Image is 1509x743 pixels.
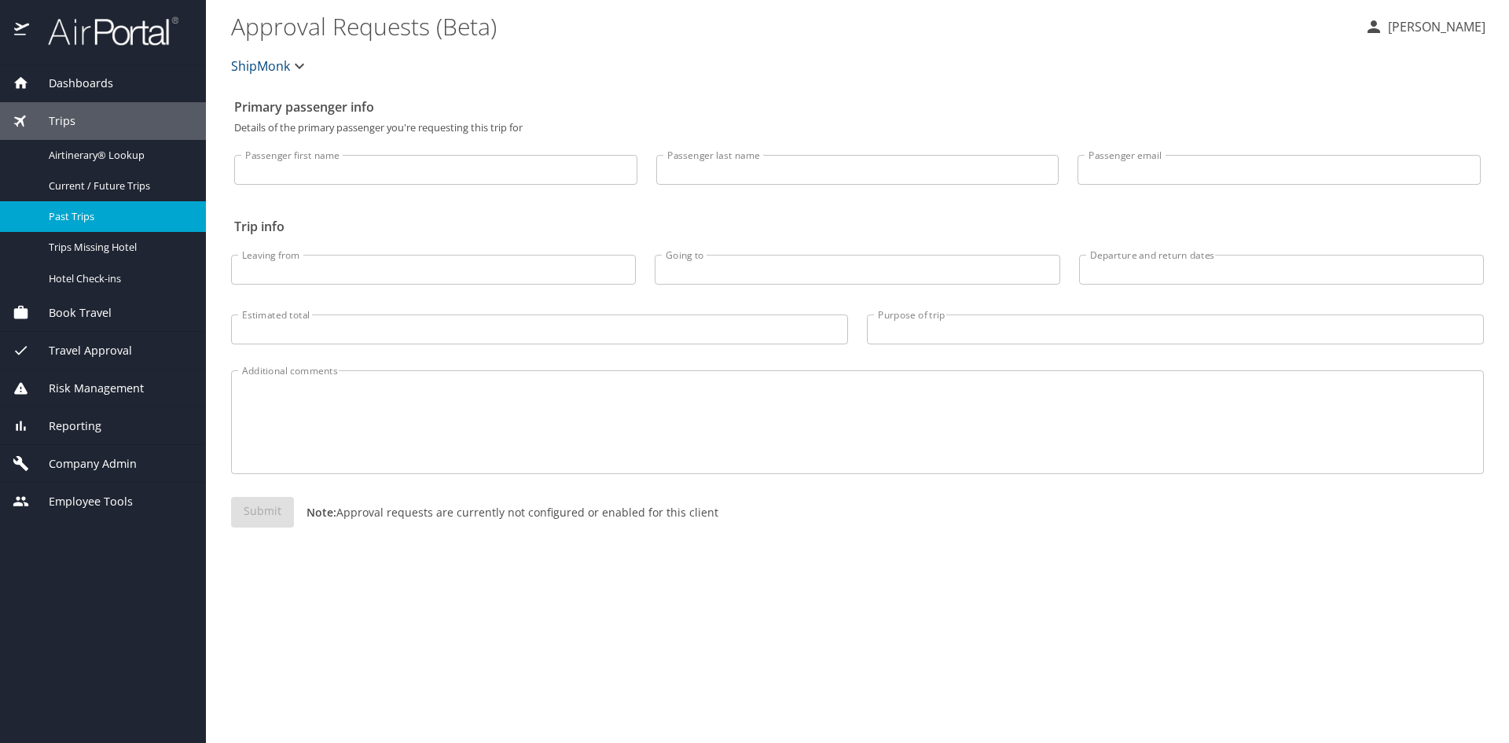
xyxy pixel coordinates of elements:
[234,214,1481,239] h2: Trip info
[225,50,315,82] button: ShipMonk
[231,2,1352,50] h1: Approval Requests (Beta)
[231,55,290,77] span: ShipMonk
[29,380,144,397] span: Risk Management
[49,240,187,255] span: Trips Missing Hotel
[234,94,1481,120] h2: Primary passenger info
[29,493,133,510] span: Employee Tools
[29,112,75,130] span: Trips
[29,417,101,435] span: Reporting
[49,209,187,224] span: Past Trips
[307,505,336,520] strong: Note:
[234,123,1481,133] p: Details of the primary passenger you're requesting this trip for
[1383,17,1485,36] p: [PERSON_NAME]
[294,504,718,520] p: Approval requests are currently not configured or enabled for this client
[29,304,112,322] span: Book Travel
[49,178,187,193] span: Current / Future Trips
[49,271,187,286] span: Hotel Check-ins
[1358,13,1492,41] button: [PERSON_NAME]
[14,16,31,46] img: icon-airportal.png
[49,148,187,163] span: Airtinerary® Lookup
[29,342,132,359] span: Travel Approval
[29,75,113,92] span: Dashboards
[29,455,137,473] span: Company Admin
[31,16,178,46] img: airportal-logo.png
